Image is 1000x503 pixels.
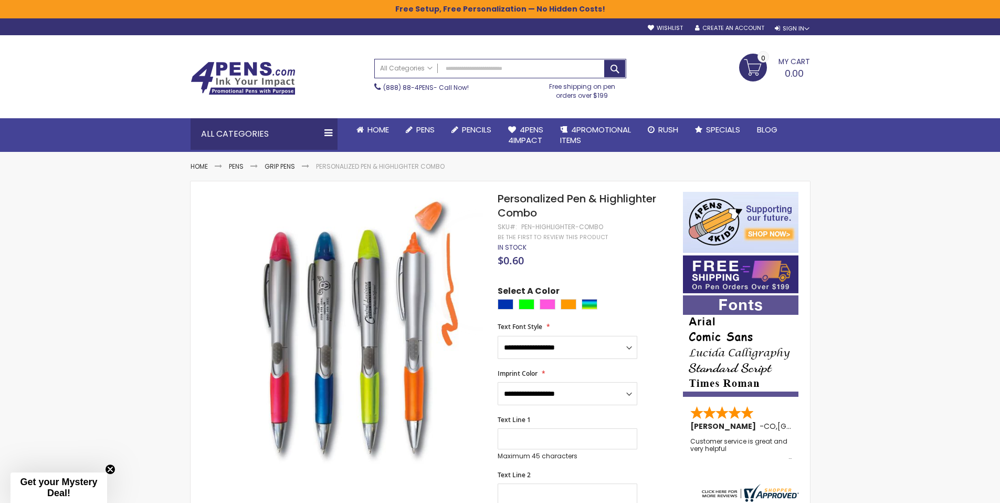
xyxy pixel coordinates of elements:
[383,83,434,92] a: (888) 88-4PENS
[582,299,597,310] div: Assorted
[739,54,810,80] a: 0.00 0
[706,124,740,135] span: Specials
[498,243,527,252] span: In stock
[380,64,433,73] span: All Categories
[498,322,542,331] span: Text Font Style
[416,124,435,135] span: Pens
[695,24,764,32] a: Create an Account
[498,243,527,252] div: Availability
[913,475,1000,503] iframe: Google Customer Reviews
[690,438,792,460] div: Customer service is great and very helpful
[383,83,469,92] span: - Call Now!
[683,192,798,253] img: 4pens 4 kids
[552,118,639,152] a: 4PROMOTIONALITEMS
[699,484,799,502] img: 4pens.com widget logo
[500,118,552,152] a: 4Pens4impact
[777,421,855,432] span: [GEOGRAPHIC_DATA]
[498,285,560,300] span: Select A Color
[229,162,244,171] a: Pens
[519,299,534,310] div: Lime Green
[212,191,484,464] img: Personalized Pen & Highlighter Combo
[375,59,438,77] a: All Categories
[105,464,115,475] button: Close teaser
[348,118,397,141] a: Home
[20,477,97,498] span: Get your Mystery Deal!
[191,118,338,150] div: All Categories
[538,78,626,99] div: Free shipping on pen orders over $199
[749,118,786,141] a: Blog
[191,162,208,171] a: Home
[498,222,517,231] strong: SKU
[443,118,500,141] a: Pencils
[10,473,107,503] div: Get your Mystery Deal!Close teaser
[498,191,656,220] span: Personalized Pen & Highlighter Combo
[760,421,855,432] span: - ,
[764,421,776,432] span: CO
[757,124,777,135] span: Blog
[367,124,389,135] span: Home
[498,415,531,424] span: Text Line 1
[521,223,603,231] div: PEN-HIGHLIGHTER-COMBO
[498,452,637,460] p: Maximum 45 characters
[498,299,513,310] div: Blue
[785,67,804,80] span: 0.00
[540,299,555,310] div: Pink
[265,162,295,171] a: Grip Pens
[683,295,798,397] img: font-personalization-examples
[683,255,798,293] img: Free shipping on orders over $199
[560,124,631,146] span: 4PROMOTIONAL ITEMS
[561,299,576,310] div: Orange
[687,118,749,141] a: Specials
[508,124,543,146] span: 4Pens 4impact
[316,162,445,171] li: Personalized Pen & Highlighter Combo
[775,25,809,33] div: Sign In
[648,24,683,32] a: Wishlist
[191,61,296,95] img: 4Pens Custom Pens and Promotional Products
[498,369,538,378] span: Imprint Color
[498,253,524,268] span: $0.60
[397,118,443,141] a: Pens
[658,124,678,135] span: Rush
[498,470,531,479] span: Text Line 2
[639,118,687,141] a: Rush
[462,124,491,135] span: Pencils
[761,53,765,63] span: 0
[498,233,608,241] a: Be the first to review this product
[690,421,760,432] span: [PERSON_NAME]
